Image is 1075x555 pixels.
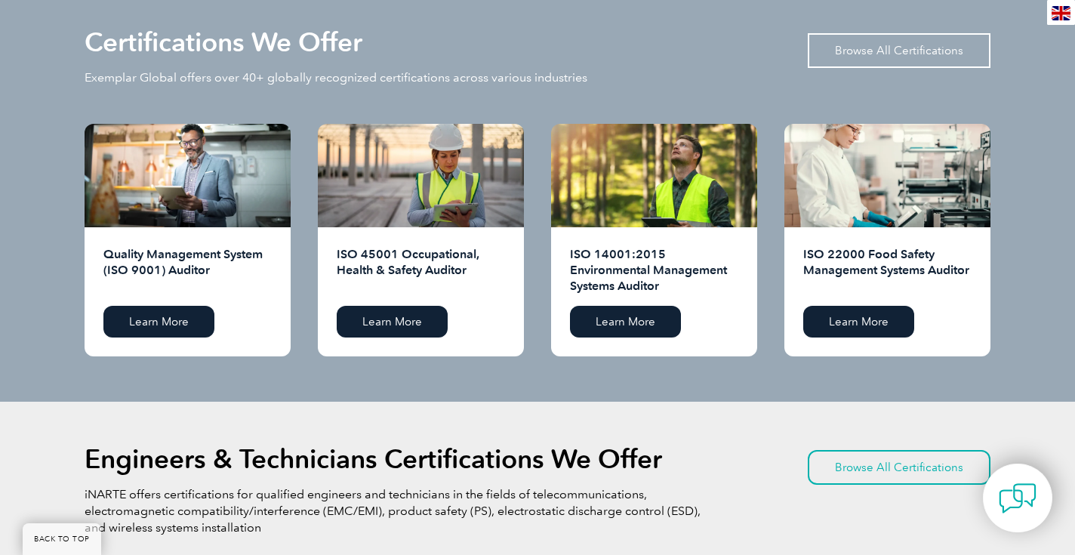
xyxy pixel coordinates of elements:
h2: Quality Management System (ISO 9001) Auditor [103,246,272,294]
a: BACK TO TOP [23,523,101,555]
h2: ISO 22000 Food Safety Management Systems Auditor [803,246,972,294]
a: Browse All Certifications [808,450,990,485]
h2: ISO 45001 Occupational, Health & Safety Auditor [337,246,505,294]
a: Browse All Certifications [808,33,990,68]
h2: ISO 14001:2015 Environmental Management Systems Auditor [570,246,738,294]
a: Learn More [803,306,914,338]
h2: Certifications We Offer [85,30,362,54]
img: contact-chat.png [999,479,1036,517]
h2: Engineers & Technicians Certifications We Offer [85,447,662,471]
p: Exemplar Global offers over 40+ globally recognized certifications across various industries [85,69,587,86]
a: Learn More [570,306,681,338]
a: Learn More [337,306,448,338]
a: Learn More [103,306,214,338]
img: en [1052,6,1070,20]
p: iNARTE offers certifications for qualified engineers and technicians in the fields of telecommuni... [85,486,704,536]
